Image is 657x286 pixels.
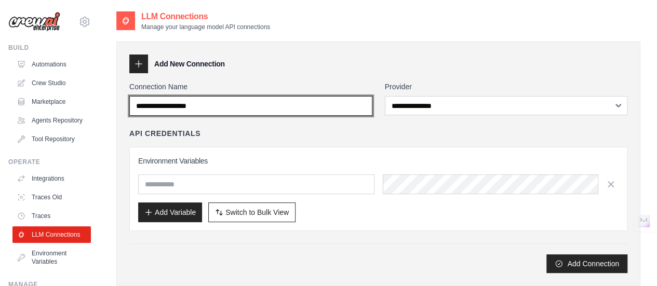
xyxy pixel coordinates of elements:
h3: Environment Variables [138,156,619,166]
img: Logo [8,12,60,32]
a: Traces Old [12,189,91,206]
a: LLM Connections [12,226,91,243]
span: Switch to Bulk View [225,207,289,217]
a: Crew Studio [12,75,91,91]
button: Switch to Bulk View [208,202,296,222]
a: Tool Repository [12,131,91,147]
h2: LLM Connections [141,10,270,23]
div: Operate [8,158,91,166]
a: Automations [12,56,91,73]
div: Build [8,44,91,52]
h3: Add New Connection [154,59,225,69]
a: Environment Variables [12,245,91,270]
a: Integrations [12,170,91,187]
a: Traces [12,208,91,224]
a: Marketplace [12,93,91,110]
h4: API Credentials [129,128,200,139]
button: Add Variable [138,202,202,222]
label: Provider [385,81,628,92]
button: Add Connection [546,254,627,273]
p: Manage your language model API connections [141,23,270,31]
a: Agents Repository [12,112,91,129]
label: Connection Name [129,81,372,92]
